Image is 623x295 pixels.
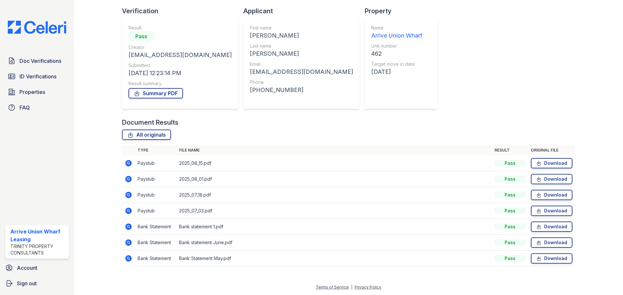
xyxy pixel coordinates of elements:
div: Name [371,25,422,31]
td: Bank statement 1.pdf [177,219,492,235]
div: Applicant [243,6,365,16]
span: ID Verifications [19,73,56,80]
a: Name Arrive Union Wharf [371,25,422,40]
a: Download [531,174,572,184]
a: ID Verifications [5,70,69,83]
div: [EMAIL_ADDRESS][DOMAIN_NAME] [128,51,232,60]
th: File name [177,145,492,155]
div: Pass [128,31,154,41]
div: [DATE] [371,67,422,76]
div: [PERSON_NAME] [250,31,353,40]
td: Paystub [135,155,177,171]
div: Creator [128,44,232,51]
span: Sign out [17,279,37,287]
a: Download [531,237,572,248]
div: Pass [495,192,526,198]
div: [PHONE_NUMBER] [250,85,353,95]
div: Pass [495,223,526,230]
a: Sign out [3,277,71,290]
span: Properties [19,88,45,96]
a: All originals [122,130,171,140]
span: FAQ [19,104,30,111]
a: Summary PDF [128,88,183,98]
td: Bank Statement May.pdf [177,251,492,267]
td: 2025_07_03.pdf [177,203,492,219]
div: Arrive Union Wharf Leasing [10,228,66,243]
th: Result [492,145,528,155]
div: Result [128,25,232,31]
div: [DATE] 12:23:14 PM [128,69,232,78]
div: Phone [250,79,353,85]
div: Pass [495,176,526,182]
div: Result summary [128,80,232,87]
div: Pass [495,255,526,262]
a: Download [531,221,572,232]
a: Doc Verifications [5,54,69,67]
td: Paystub [135,203,177,219]
td: Paystub [135,171,177,187]
th: Type [135,145,177,155]
div: Last name [250,43,353,49]
td: Bank Statement [135,251,177,267]
a: Terms of Service [316,285,349,289]
div: Arrive Union Wharf [371,31,422,40]
div: Submitted [128,62,232,69]
td: 2025_07_18.pdf [177,187,492,203]
a: Privacy Policy [355,285,381,289]
div: Target move in date [371,61,422,67]
div: Pass [495,160,526,166]
a: Download [531,158,572,168]
div: Document Results [122,118,178,127]
a: Download [531,190,572,200]
span: Doc Verifications [19,57,61,65]
div: [PERSON_NAME] [250,49,353,58]
div: Verification [122,6,243,16]
th: Original file [528,145,575,155]
td: Bank statement June.pdf [177,235,492,251]
img: CE_Logo_Blue-a8612792a0a2168367f1c8372b55b34899dd931a85d93a1a3d3e32e68fde9ad4.png [3,21,71,34]
td: 2025_08_01.pdf [177,171,492,187]
div: First name [250,25,353,31]
a: Download [531,253,572,264]
div: | [351,285,352,289]
div: Unit number [371,43,422,49]
div: Email [250,61,353,67]
a: FAQ [5,101,69,114]
a: Properties [5,85,69,98]
div: [EMAIL_ADDRESS][DOMAIN_NAME] [250,67,353,76]
div: Pass [495,239,526,246]
td: Bank Statement [135,219,177,235]
div: Pass [495,208,526,214]
a: Download [531,206,572,216]
td: 2025_08_15.pdf [177,155,492,171]
span: Account [17,264,37,272]
div: Trinity Property Consultants [10,243,66,256]
div: 462 [371,49,422,58]
td: Bank Statement [135,235,177,251]
div: Property [365,6,443,16]
td: Paystub [135,187,177,203]
a: Account [3,261,71,274]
